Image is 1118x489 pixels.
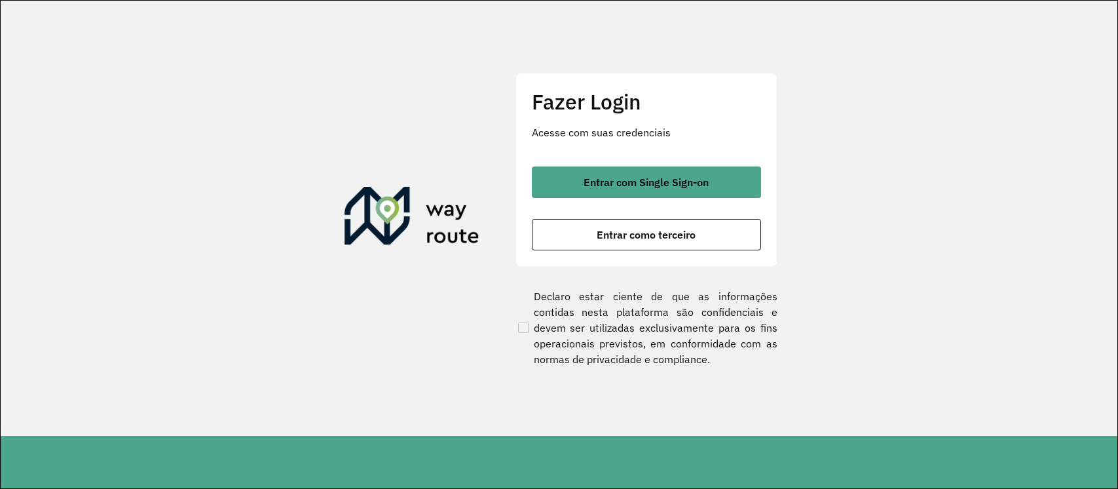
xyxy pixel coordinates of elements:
[532,89,761,114] h2: Fazer Login
[584,177,709,187] span: Entrar com Single Sign-on
[532,166,761,198] button: button
[532,219,761,250] button: button
[515,288,777,367] label: Declaro estar ciente de que as informações contidas nesta plataforma são confidenciais e devem se...
[345,187,479,250] img: Roteirizador AmbevTech
[532,125,761,140] p: Acesse com suas credenciais
[597,229,696,240] span: Entrar como terceiro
